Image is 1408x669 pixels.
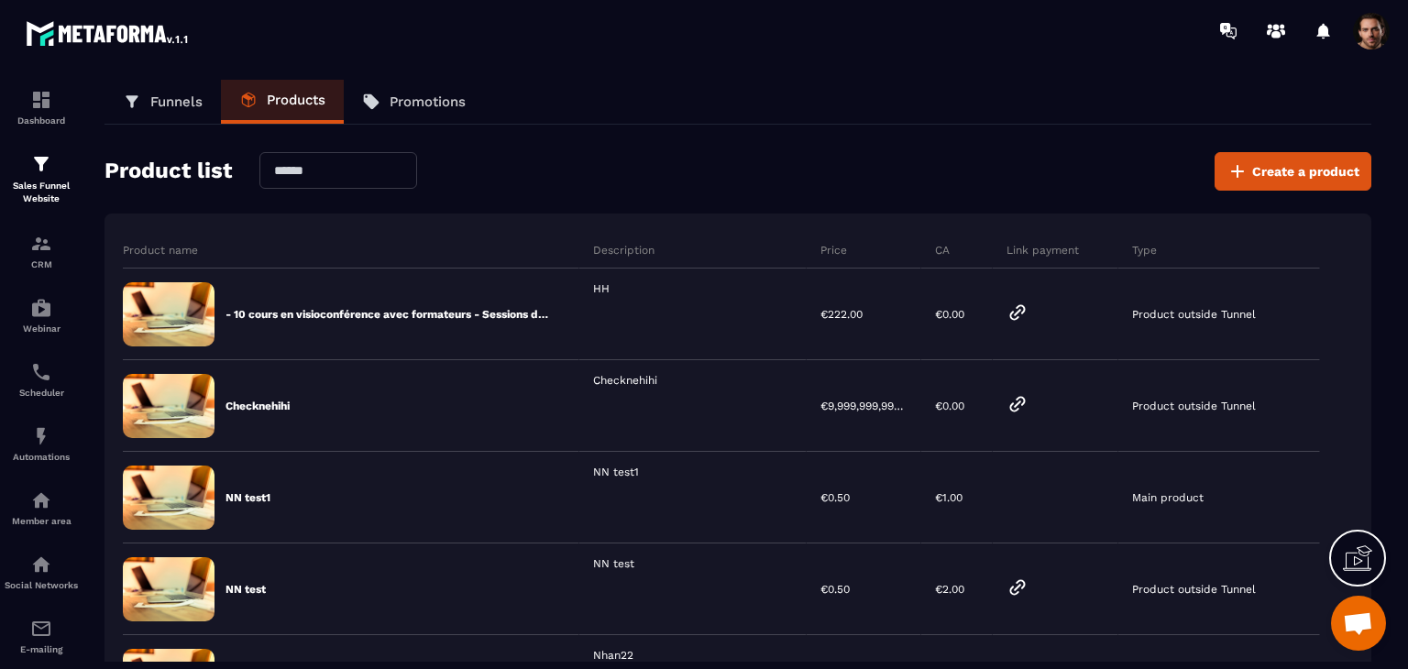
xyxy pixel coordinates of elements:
a: Funnels [104,80,221,124]
p: Products [267,92,325,108]
img: email [30,618,52,640]
img: logo [26,16,191,49]
img: scheduler [30,361,52,383]
button: Create a product [1215,152,1371,191]
p: Price [820,243,847,258]
img: automations [30,425,52,447]
p: Checknehihi [225,399,290,413]
a: automationsautomationsAutomations [5,411,78,476]
p: Type [1132,243,1157,258]
p: E-mailing [5,644,78,654]
h2: Product list [104,152,232,191]
p: NN test1 [225,490,270,505]
a: formationformationDashboard [5,75,78,139]
a: social-networksocial-networkSocial Networks [5,540,78,604]
img: automations [30,297,52,319]
a: formationformationCRM [5,219,78,283]
img: formation-default-image.91678625.jpeg [123,466,214,530]
img: formation-default-image.91678625.jpeg [123,557,214,621]
p: Product outside Tunnel [1132,308,1256,321]
p: Scheduler [5,388,78,398]
img: formation-default-image.91678625.jpeg [123,374,214,438]
p: Funnels [150,93,203,110]
img: social-network [30,554,52,576]
p: Product outside Tunnel [1132,400,1256,412]
a: automationsautomationsMember area [5,476,78,540]
a: automationsautomationsWebinar [5,283,78,347]
p: Main product [1132,491,1204,504]
img: automations [30,489,52,511]
p: Sales Funnel Website [5,180,78,205]
a: schedulerschedulerScheduler [5,347,78,411]
p: CA [935,243,950,258]
span: Create a product [1252,162,1359,181]
p: Member area [5,516,78,526]
p: Link payment [1006,243,1079,258]
p: Webinar [5,324,78,334]
p: Promotions [390,93,466,110]
p: CRM [5,259,78,269]
img: formation [30,153,52,175]
p: Product outside Tunnel [1132,583,1256,596]
img: formation-default-image.91678625.jpeg [123,282,214,346]
div: Mở cuộc trò chuyện [1331,596,1386,651]
a: formationformationSales Funnel Website [5,139,78,219]
a: Products [221,80,344,124]
p: Description [593,243,654,258]
p: NN test [225,582,266,597]
a: Promotions [344,80,484,124]
img: formation [30,233,52,255]
p: Social Networks [5,580,78,590]
p: - 10 cours en visioconférence avec formateurs - Sessions d'hypnose en illimité sur 1 an - Modules... [225,307,551,322]
img: formation [30,89,52,111]
p: Dashboard [5,115,78,126]
p: Product name [123,243,198,258]
p: Automations [5,452,78,462]
a: emailemailE-mailing [5,604,78,668]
